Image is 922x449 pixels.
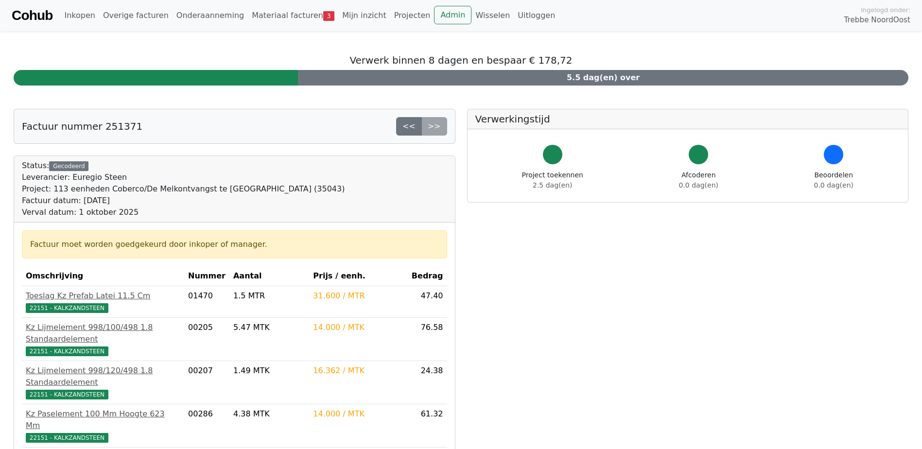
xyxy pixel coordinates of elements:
div: 16.362 / MTK [313,365,398,377]
span: 3 [323,11,334,21]
h5: Verwerk binnen 8 dagen en bespaar € 178,72 [14,54,908,66]
span: 22151 - KALKZANDSTEEN [26,390,108,399]
th: Omschrijving [22,266,184,286]
th: Aantal [229,266,309,286]
th: Prijs / eenh. [309,266,402,286]
div: Verval datum: 1 oktober 2025 [22,207,345,218]
h5: Factuur nummer 251371 [22,121,142,132]
span: 22151 - KALKZANDSTEEN [26,346,108,356]
div: 14.000 / MTK [313,408,398,420]
a: Toeslag Kz Prefab Latei 11.5 Cm22151 - KALKZANDSTEEN [26,290,180,313]
a: Kz Lijmelement 998/120/498 1.8 Standaardelement22151 - KALKZANDSTEEN [26,365,180,400]
th: Nummer [184,266,229,286]
a: Wisselen [471,6,514,25]
td: 47.40 [402,286,447,318]
div: Kz Lijmelement 998/100/498 1.8 Standaardelement [26,322,180,345]
div: 5.5 dag(en) over [298,70,908,86]
td: 01470 [184,286,229,318]
div: Kz Lijmelement 998/120/498 1.8 Standaardelement [26,365,180,388]
span: 0.0 dag(en) [679,181,718,189]
div: Kz Paselement 100 Mm Hoogte 623 Mm [26,408,180,432]
div: Toeslag Kz Prefab Latei 11.5 Cm [26,290,180,302]
div: Leverancier: Euregio Steen [22,172,345,183]
div: 4.38 MTK [233,408,305,420]
span: 0.0 dag(en) [814,181,853,189]
div: 31.600 / MTR [313,290,398,302]
div: Project toekennen [522,170,583,190]
a: Cohub [12,4,52,27]
a: Projecten [390,6,435,25]
div: 14.000 / MTK [313,322,398,333]
div: 1.49 MTK [233,365,305,377]
div: Factuur datum: [DATE] [22,195,345,207]
a: Onderaanneming [173,6,248,25]
a: Admin [434,6,471,24]
div: Afcoderen [679,170,718,190]
div: Project: 113 eenheden Coberco/De Melkontvangst te [GEOGRAPHIC_DATA] (35043) [22,183,345,195]
div: Beoordelen [814,170,853,190]
span: Ingelogd onder: [861,5,910,15]
h5: Verwerkingstijd [475,113,901,125]
a: Kz Lijmelement 998/100/498 1.8 Standaardelement22151 - KALKZANDSTEEN [26,322,180,357]
a: << [396,117,422,136]
div: 1.5 MTR [233,290,305,302]
td: 00207 [184,361,229,404]
div: Gecodeerd [49,161,88,171]
span: 22151 - KALKZANDSTEEN [26,303,108,313]
a: Materiaal facturen3 [248,6,338,25]
span: 2.5 dag(en) [533,181,572,189]
div: 5.47 MTK [233,322,305,333]
a: Mijn inzicht [338,6,390,25]
div: Status: [22,160,345,218]
td: 61.32 [402,404,447,448]
th: Bedrag [402,266,447,286]
td: 76.58 [402,318,447,361]
a: Overige facturen [99,6,173,25]
span: 22151 - KALKZANDSTEEN [26,433,108,443]
div: Factuur moet worden goedgekeurd door inkoper of manager. [30,239,439,250]
td: 24.38 [402,361,447,404]
span: Trebbe NoordOost [844,15,910,26]
a: Inkopen [60,6,99,25]
a: Kz Paselement 100 Mm Hoogte 623 Mm22151 - KALKZANDSTEEN [26,408,180,443]
td: 00205 [184,318,229,361]
td: 00286 [184,404,229,448]
a: Uitloggen [514,6,559,25]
